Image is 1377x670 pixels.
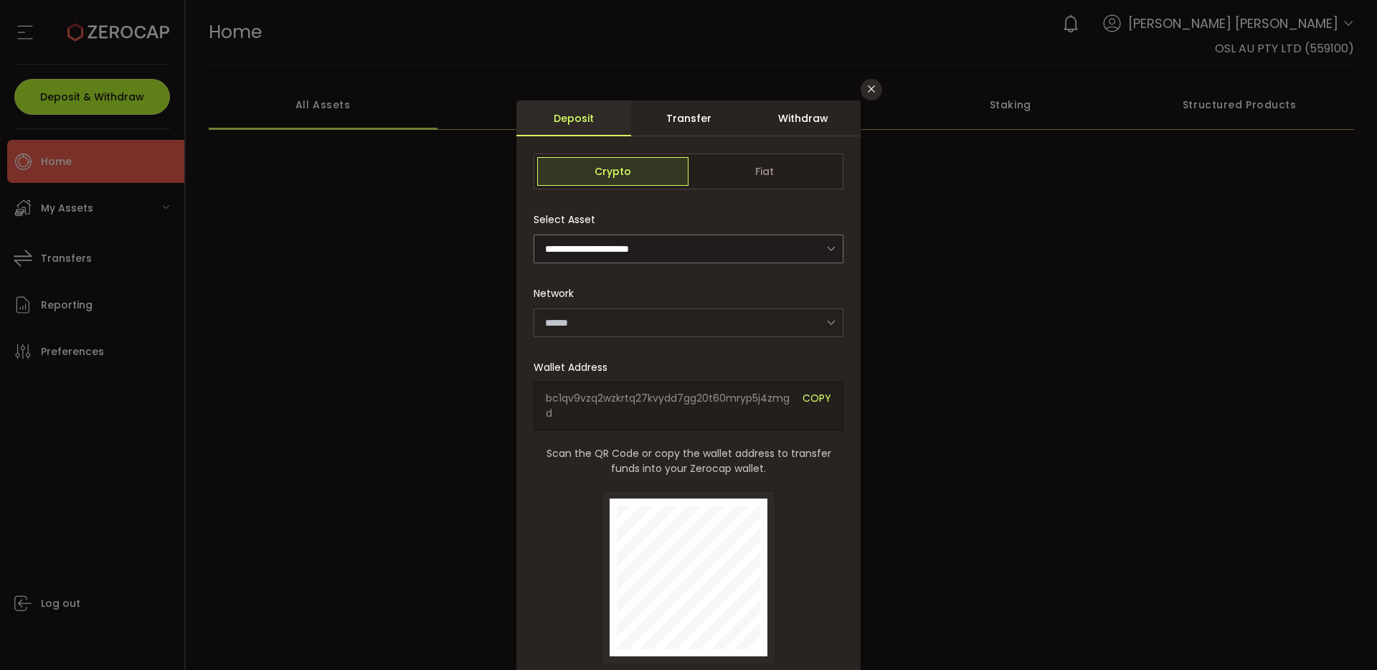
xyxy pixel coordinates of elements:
[631,100,746,136] div: Transfer
[1305,601,1377,670] iframe: Chat Widget
[803,391,831,421] span: COPY
[534,286,582,301] label: Network
[746,100,861,136] div: Withdraw
[534,212,604,227] label: Select Asset
[534,360,616,374] label: Wallet Address
[537,157,688,186] span: Crypto
[534,446,843,476] span: Scan the QR Code or copy the wallet address to transfer funds into your Zerocap wallet.
[688,157,840,186] span: Fiat
[861,79,882,100] button: Close
[546,391,792,421] span: bc1qv9vzq2wzkrtq27kvydd7gg20t60mryp5j4zmgd
[516,100,631,136] div: Deposit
